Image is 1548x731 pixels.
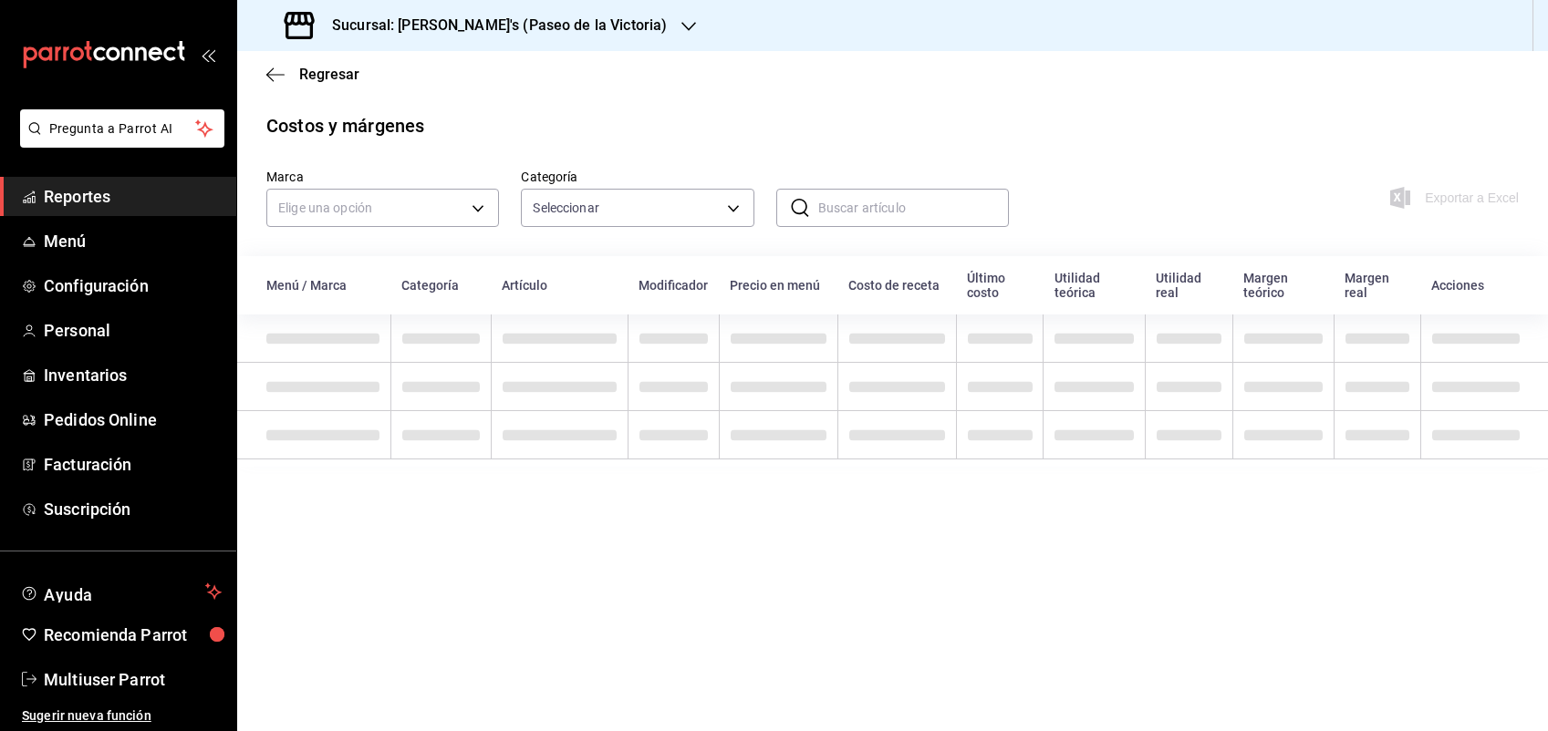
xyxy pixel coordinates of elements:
[1044,256,1146,314] th: Utilidad teórica
[390,256,491,314] th: Categoría
[44,623,222,647] span: Recomienda Parrot
[44,318,222,343] span: Personal
[44,184,222,209] span: Reportes
[44,667,222,692] span: Multiuser Parrot
[44,452,222,477] span: Facturación
[266,112,424,139] div: Costos y márgenes
[491,256,628,314] th: Artículo
[533,199,598,217] span: Seleccionar
[266,66,359,83] button: Regresar
[44,407,222,432] span: Pedidos Online
[521,170,753,183] label: Categoría
[719,256,837,314] th: Precio en menú
[1334,256,1420,314] th: Margen real
[49,119,196,139] span: Pregunta a Parrot AI
[956,256,1044,314] th: Último costo
[1420,256,1548,314] th: Acciones
[44,497,222,521] span: Suscripción
[299,66,359,83] span: Regresar
[317,15,667,36] h3: Sucursal: [PERSON_NAME]'s (Paseo de la Victoria)
[237,256,390,314] th: Menú / Marca
[44,229,222,253] span: Menú
[266,189,499,227] div: Elige una opción
[818,190,1009,226] input: Buscar artículo
[20,109,224,148] button: Pregunta a Parrot AI
[837,256,956,314] th: Costo de receta
[44,363,222,387] span: Inventarios
[44,581,198,602] span: Ayuda
[1232,256,1334,314] th: Margen teórico
[266,170,499,183] label: Marca
[628,256,719,314] th: Modificador
[22,706,222,726] span: Sugerir nueva función
[13,132,224,151] a: Pregunta a Parrot AI
[44,273,222,298] span: Configuración
[201,47,215,62] button: open_drawer_menu
[1145,256,1232,314] th: Utilidad real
